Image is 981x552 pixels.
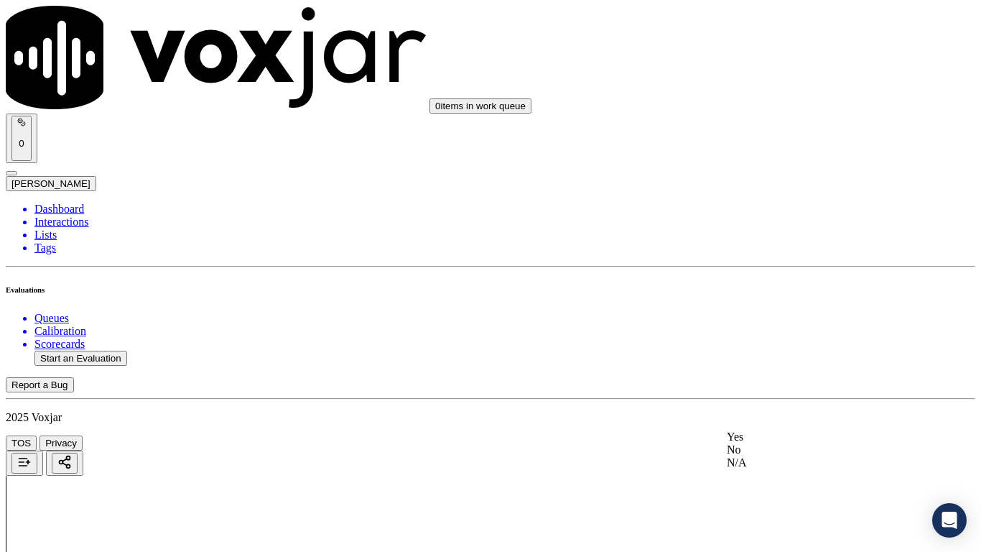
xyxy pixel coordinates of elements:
[932,503,967,538] div: Open Intercom Messenger
[6,436,37,451] button: TOS
[6,377,74,392] button: Report a Bug
[34,325,975,338] a: Calibration
[6,6,427,109] img: voxjar logo
[6,176,96,191] button: [PERSON_NAME]
[34,241,975,254] a: Tags
[11,116,32,161] button: 0
[727,431,909,443] div: Yes
[34,338,975,351] a: Scorecards
[6,114,37,163] button: 0
[34,216,975,229] a: Interactions
[39,436,83,451] button: Privacy
[17,138,26,149] p: 0
[6,285,975,294] h6: Evaluations
[34,351,127,366] button: Start an Evaluation
[6,411,975,424] p: 2025 Voxjar
[727,443,909,456] div: No
[429,98,531,114] button: 0items in work queue
[34,229,975,241] a: Lists
[727,456,909,469] div: N/A
[34,312,975,325] a: Queues
[34,203,975,216] a: Dashboard
[11,178,90,189] span: [PERSON_NAME]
